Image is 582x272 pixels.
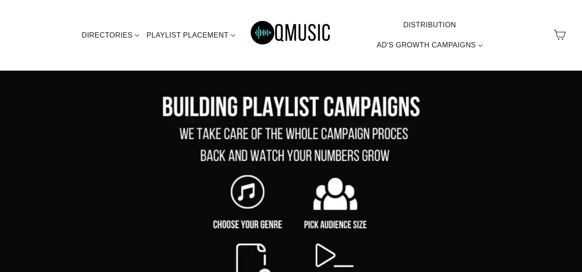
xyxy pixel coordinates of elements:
[66,9,516,61] div: Primary
[143,25,239,46] a: PLAYLIST PLACEMENT
[78,25,143,46] a: DIRECTORIES
[251,15,331,55] img: Q Music Promotions
[373,35,486,55] a: AD'S GROWTH CAMPAIGNS
[400,15,460,35] a: DISTRIBUTION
